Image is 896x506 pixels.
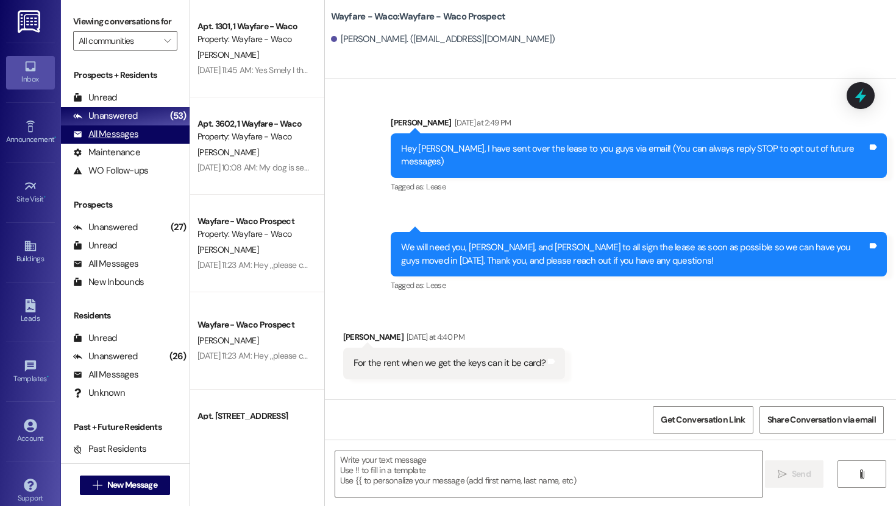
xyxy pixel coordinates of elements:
[343,331,565,348] div: [PERSON_NAME]
[661,413,745,426] span: Get Conversation Link
[197,350,408,361] div: [DATE] 11:23 AM: Hey ,,please can you contact me, thank you
[93,480,102,490] i: 
[166,347,190,366] div: (26)
[401,241,867,267] div: We will need you, [PERSON_NAME], and [PERSON_NAME] to all sign the lease as soon as possible so w...
[73,332,117,345] div: Unread
[197,259,408,270] div: [DATE] 11:23 AM: Hey ,,please can you contact me, thank you
[197,147,258,158] span: [PERSON_NAME]
[73,368,138,381] div: All Messages
[61,199,190,211] div: Prospects
[73,350,138,363] div: Unanswered
[426,280,446,290] span: Lease
[61,421,190,434] div: Past + Future Residents
[391,178,887,195] div: Tagged as:
[73,276,144,289] div: New Inbounds
[6,295,55,328] a: Leads
[6,236,55,269] a: Buildings
[197,215,310,228] div: Wayfare - Waco Prospect
[61,69,190,82] div: Prospects + Residents
[167,107,190,125] div: (53)
[6,415,55,448] a: Account
[857,469,866,479] i: 
[767,413,876,426] span: Share Conversation via email
[47,373,49,381] span: •
[197,335,258,346] span: [PERSON_NAME]
[164,36,171,46] i: 
[73,146,140,159] div: Maintenance
[391,116,887,133] div: [PERSON_NAME]
[197,49,258,60] span: [PERSON_NAME]
[6,176,55,209] a: Site Visit •
[354,357,546,370] div: For the rent when we get the keys can it be card?
[197,410,310,423] div: Apt. [STREET_ADDRESS]
[18,10,43,33] img: ResiDesk Logo
[197,118,310,130] div: Apt. 3602, 1 Wayfare - Waco
[73,239,117,252] div: Unread
[73,12,177,31] label: Viewing conversations for
[73,128,138,141] div: All Messages
[426,181,446,192] span: Lease
[404,331,464,343] div: [DATE] at 4:40 PM
[107,479,157,491] span: New Message
[44,193,46,202] span: •
[73,164,148,177] div: WO Follow-ups
[759,406,884,434] button: Share Conversation via email
[197,244,258,255] span: [PERSON_NAME]
[80,476,170,495] button: New Message
[6,356,55,388] a: Templates •
[401,142,867,169] div: Hey [PERSON_NAME], I have sent over the lease to you guys via email! (You can always reply STOP t...
[73,461,155,474] div: Future Residents
[197,162,639,173] div: [DATE] 10:08 AM: My dog is secure in my bedroom. I just want to know now when he will stop by so ...
[73,221,138,234] div: Unanswered
[792,468,811,480] span: Send
[168,218,190,237] div: (27)
[73,443,147,455] div: Past Residents
[778,469,787,479] i: 
[653,406,753,434] button: Get Conversation Link
[73,387,125,399] div: Unknown
[197,20,310,33] div: Apt. 1301, 1 Wayfare - Waco
[197,33,310,46] div: Property: Wayfare - Waco
[79,31,158,51] input: All communities
[61,309,190,322] div: Residents
[73,258,138,270] div: All Messages
[197,130,310,143] div: Property: Wayfare - Waco
[765,460,824,488] button: Send
[73,110,138,122] div: Unanswered
[197,65,631,76] div: [DATE] 11:45 AM: Yes Smely I thanks you for the reminder I will be here or i will call to let you...
[6,56,55,89] a: Inbox
[73,91,117,104] div: Unread
[54,133,56,142] span: •
[197,228,310,241] div: Property: Wayfare - Waco
[452,116,511,129] div: [DATE] at 2:49 PM
[391,276,887,294] div: Tagged as:
[197,318,310,331] div: Wayfare - Waco Prospect
[331,10,506,23] b: Wayfare - Waco: Wayfare - Waco Prospect
[331,33,555,46] div: [PERSON_NAME]. ([EMAIL_ADDRESS][DOMAIN_NAME])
